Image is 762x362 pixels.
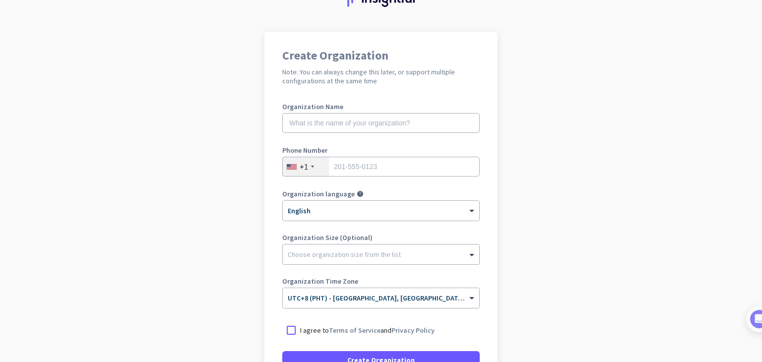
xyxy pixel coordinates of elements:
label: Organization Name [282,103,480,110]
h2: Note: You can always change this later, or support multiple configurations at the same time [282,67,480,85]
i: help [357,190,364,197]
a: Privacy Policy [391,326,435,335]
label: Organization Size (Optional) [282,234,480,241]
label: Phone Number [282,147,480,154]
input: What is the name of your organization? [282,113,480,133]
a: Terms of Service [329,326,381,335]
p: I agree to and [300,325,435,335]
label: Organization language [282,190,355,197]
div: +1 [300,162,308,172]
input: 201-555-0123 [282,157,480,177]
label: Organization Time Zone [282,278,480,285]
h1: Create Organization [282,50,480,61]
